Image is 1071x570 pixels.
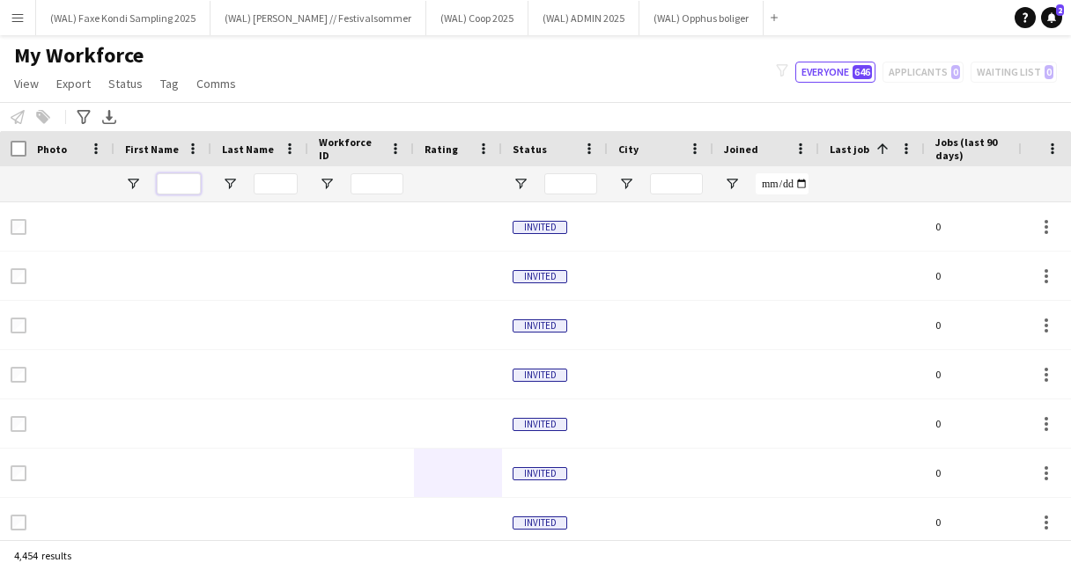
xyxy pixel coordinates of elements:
span: First Name [125,142,179,156]
input: Row Selection is disabled for this row (unchecked) [11,367,26,383]
span: Invited [513,418,567,431]
button: (WAL) Opphus boliger [639,1,764,35]
input: Row Selection is disabled for this row (unchecked) [11,515,26,530]
input: Row Selection is disabled for this row (unchecked) [11,219,26,235]
input: Workforce ID Filter Input [351,173,403,194]
app-action-btn: Export XLSX [99,106,120,128]
a: Tag [153,72,186,95]
span: My Workforce [14,42,144,69]
app-action-btn: Advanced filters [73,106,94,128]
input: Row Selection is disabled for this row (unchecked) [11,268,26,284]
a: Comms [189,72,243,95]
input: Status Filter Input [544,173,597,194]
button: Open Filter Menu [319,176,335,192]
span: Photo [37,142,67,156]
span: Last Name [222,142,274,156]
div: 0 [925,498,1039,546]
a: Export [49,72,98,95]
span: Invited [513,270,567,283]
input: Last Name Filter Input [254,173,298,194]
button: (WAL) Coop 2025 [426,1,528,35]
div: 0 [925,202,1039,251]
input: Row Selection is disabled for this row (unchecked) [11,416,26,432]
span: 2 [1056,4,1064,16]
span: Invited [513,319,567,332]
input: Row Selection is disabled for this row (unchecked) [11,318,26,333]
a: View [7,72,46,95]
input: Row Selection is disabled for this row (unchecked) [11,465,26,481]
span: View [14,76,39,91]
span: City [618,142,639,156]
span: Status [513,142,547,156]
input: First Name Filter Input [157,173,201,194]
span: Workforce ID [319,135,382,162]
span: Invited [513,369,567,382]
div: 0 [925,252,1039,300]
span: 646 [853,65,872,79]
button: (WAL) Faxe Kondi Sampling 2025 [36,1,211,35]
input: City Filter Input [650,173,703,194]
span: Comms [196,76,236,91]
span: Rating [425,142,458,156]
span: Joined [724,142,758,156]
button: Open Filter Menu [513,176,528,192]
span: Invited [513,221,567,234]
span: Last job [830,142,869,156]
button: Open Filter Menu [222,176,238,192]
span: Tag [160,76,179,91]
div: 0 [925,301,1039,349]
span: Invited [513,467,567,480]
div: 0 [925,449,1039,497]
button: Open Filter Menu [724,176,740,192]
div: 0 [925,350,1039,398]
button: Everyone646 [795,62,875,83]
button: (WAL) ADMIN 2025 [528,1,639,35]
span: Jobs (last 90 days) [935,135,1008,162]
span: Invited [513,516,567,530]
input: Joined Filter Input [756,173,809,194]
span: Status [108,76,143,91]
a: 2 [1041,7,1062,28]
span: Export [56,76,91,91]
button: Open Filter Menu [125,176,141,192]
button: Open Filter Menu [618,176,634,192]
a: Status [101,72,150,95]
button: (WAL) [PERSON_NAME] // Festivalsommer [211,1,426,35]
div: 0 [925,399,1039,448]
